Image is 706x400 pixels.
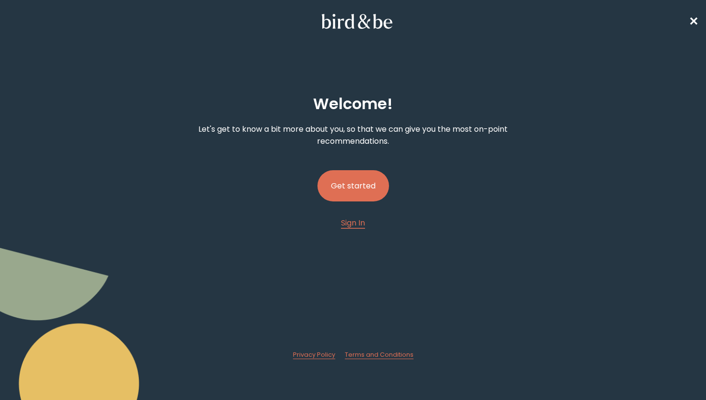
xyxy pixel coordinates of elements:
span: Privacy Policy [293,350,335,359]
button: Get started [317,170,389,201]
a: ✕ [689,13,698,30]
a: Sign In [341,217,365,229]
iframe: Gorgias live chat messenger [658,355,696,390]
span: Terms and Conditions [345,350,414,359]
h2: Welcome ! [313,92,393,115]
a: Privacy Policy [293,350,335,359]
p: Let's get to know a bit more about you, so that we can give you the most on-point recommendations. [184,123,522,147]
a: Get started [317,155,389,217]
span: Sign In [341,217,365,228]
span: ✕ [689,13,698,29]
a: Terms and Conditions [345,350,414,359]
